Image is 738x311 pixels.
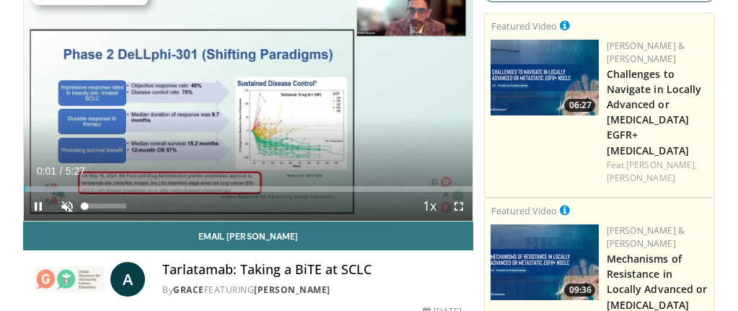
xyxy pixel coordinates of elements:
[606,67,701,157] a: Challenges to Navigate in Locally Advanced or [MEDICAL_DATA] EGFR+ [MEDICAL_DATA]
[173,284,204,296] a: GRACE
[415,192,444,221] button: Playback Rate
[606,172,675,184] a: [PERSON_NAME]
[491,40,599,115] img: 7845151f-d172-4318-bbcf-4ab447089643.jpeg.150x105_q85_crop-smart_upscale.jpg
[37,165,56,177] span: 0:01
[564,99,595,112] span: 06:27
[24,192,53,221] button: Pause
[162,284,462,297] div: By FEATURING
[626,159,697,171] a: [PERSON_NAME],
[491,204,556,217] small: Featured Video
[53,192,82,221] button: Unmute
[85,203,126,209] div: Volume Level
[254,284,330,296] a: [PERSON_NAME]
[491,224,599,300] img: 84252362-9178-4a34-866d-0e9c845de9ea.jpeg.150x105_q85_crop-smart_upscale.jpg
[491,19,556,32] small: Featured Video
[24,186,473,192] div: Progress Bar
[606,40,685,65] a: [PERSON_NAME] & [PERSON_NAME]
[606,159,708,185] div: Feat.
[66,165,85,177] span: 5:27
[162,262,462,278] h4: Tarlatamab: Taking a BiTE at SCLC
[491,224,599,300] a: 09:36
[60,165,63,177] span: /
[35,262,105,297] img: GRACE
[491,40,599,115] a: 06:27
[23,222,474,250] a: Email [PERSON_NAME]
[444,192,473,221] button: Fullscreen
[564,284,595,297] span: 09:36
[606,224,685,250] a: [PERSON_NAME] & [PERSON_NAME]
[110,262,145,297] a: A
